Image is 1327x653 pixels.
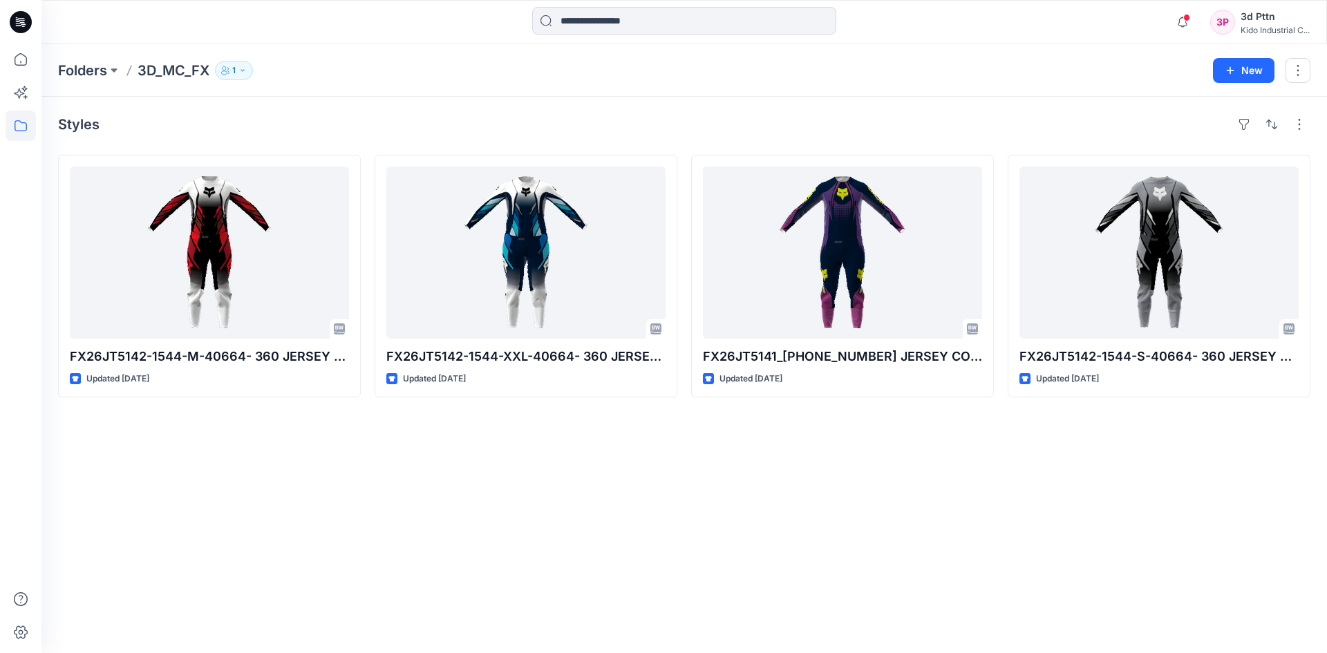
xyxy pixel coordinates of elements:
[70,167,349,339] a: FX26JT5142-1544-M-40664- 360 JERSEY CORE GRAPHIC
[1019,347,1299,366] p: FX26JT5142-1544-S-40664- 360 JERSEY CORE GRAPHIC
[1036,372,1099,386] p: Updated [DATE]
[1210,10,1235,35] div: 3P
[1241,8,1310,25] div: 3d Pttn
[138,61,209,80] p: 3D_MC_FX
[232,63,236,78] p: 1
[719,372,782,386] p: Updated [DATE]
[403,372,466,386] p: Updated [DATE]
[1241,25,1310,35] div: Kido Industrial C...
[58,61,107,80] a: Folders
[1213,58,1274,83] button: New
[58,116,100,133] h4: Styles
[215,61,253,80] button: 1
[703,347,982,366] p: FX26JT5141_[PHONE_NUMBER] JERSEY COMMERCIAL-GRAPHIC
[703,167,982,339] a: FX26JT5141_5143-40662-360 JERSEY COMMERCIAL-GRAPHIC
[1019,167,1299,339] a: FX26JT5142-1544-S-40664- 360 JERSEY CORE GRAPHIC
[386,167,666,339] a: FX26JT5142-1544-XXL-40664- 360 JERSEY CORE GRAPHIC
[70,347,349,366] p: FX26JT5142-1544-M-40664- 360 JERSEY CORE GRAPHIC
[386,347,666,366] p: FX26JT5142-1544-XXL-40664- 360 JERSEY CORE GRAPHIC
[86,372,149,386] p: Updated [DATE]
